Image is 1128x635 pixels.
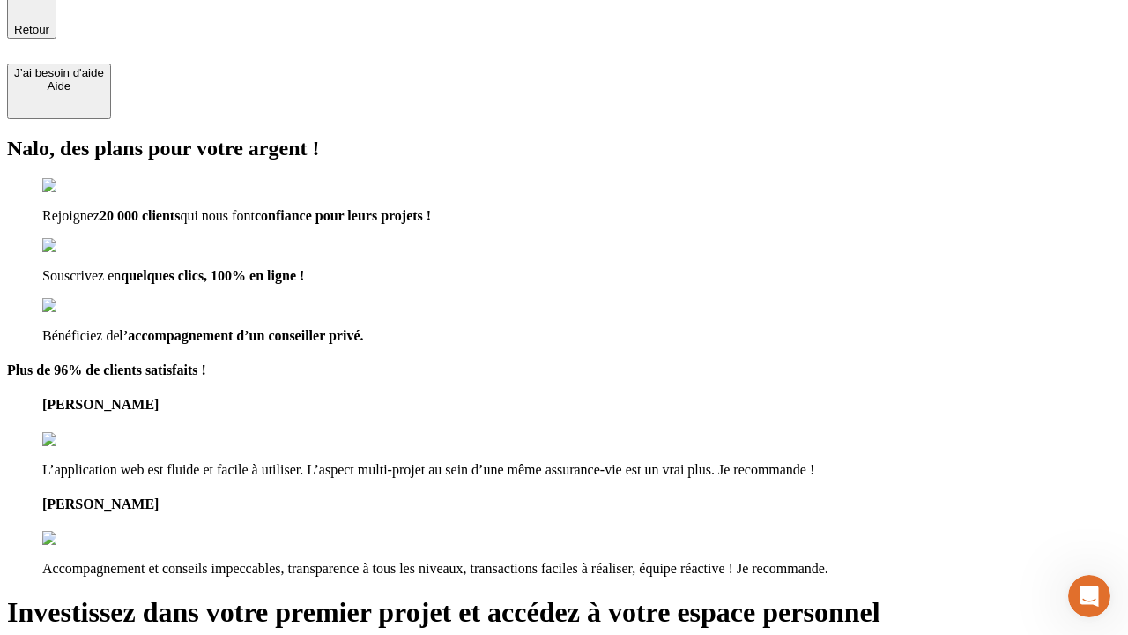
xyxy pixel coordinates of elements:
p: L’application web est fluide et facile à utiliser. L’aspect multi-projet au sein d’une même assur... [42,462,1121,478]
span: confiance pour leurs projets ! [255,208,431,223]
span: 20 000 clients [100,208,181,223]
h4: [PERSON_NAME] [42,397,1121,413]
h4: Plus de 96% de clients satisfaits ! [7,362,1121,378]
h1: Investissez dans votre premier projet et accédez à votre espace personnel [7,596,1121,629]
h2: Nalo, des plans pour votre argent ! [7,137,1121,161]
span: Souscrivez en [42,268,121,283]
p: Accompagnement et conseils impeccables, transparence à tous les niveaux, transactions faciles à r... [42,561,1121,577]
img: checkmark [42,298,118,314]
h4: [PERSON_NAME] [42,497,1121,512]
div: J’ai besoin d'aide [14,66,104,79]
span: qui nous font [180,208,254,223]
div: Aide [14,79,104,93]
img: reviews stars [42,432,130,448]
img: checkmark [42,178,118,194]
img: checkmark [42,238,118,254]
span: Rejoignez [42,208,100,223]
img: reviews stars [42,531,130,547]
span: quelques clics, 100% en ligne ! [121,268,304,283]
iframe: Intercom live chat [1068,575,1110,617]
span: l’accompagnement d’un conseiller privé. [120,328,364,343]
button: J’ai besoin d'aideAide [7,63,111,119]
span: Bénéficiez de [42,328,120,343]
span: Retour [14,23,49,36]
